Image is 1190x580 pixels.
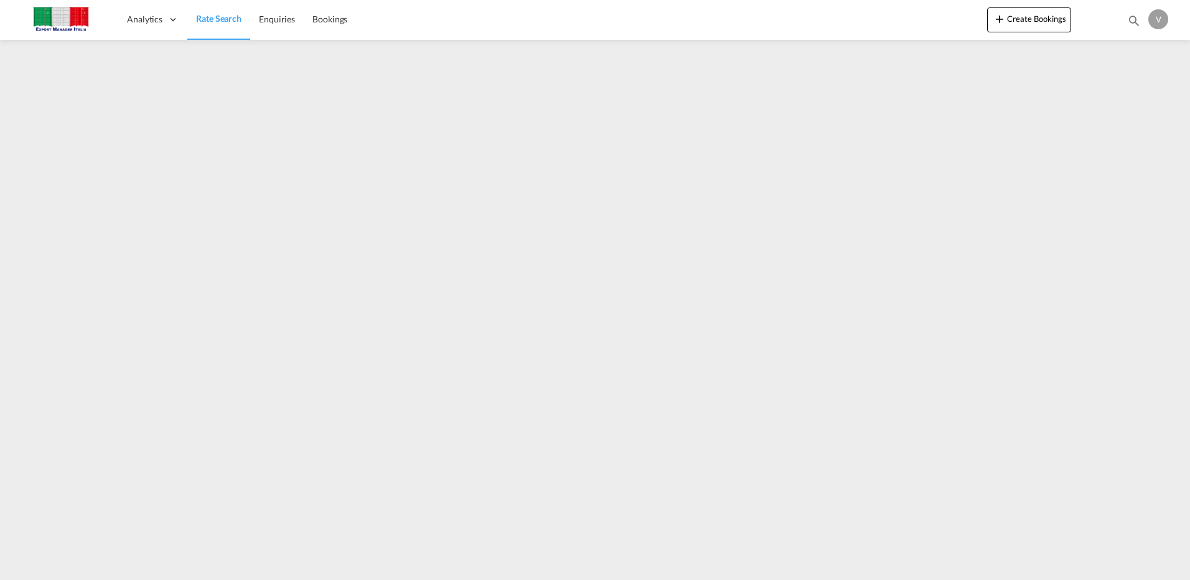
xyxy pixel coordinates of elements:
span: Enquiries [259,14,295,24]
span: Rate Search [196,13,241,24]
md-icon: icon-magnify [1127,14,1141,27]
md-icon: icon-plus 400-fg [992,11,1007,26]
span: Bookings [312,14,347,24]
div: V [1148,9,1168,29]
div: icon-magnify [1127,14,1141,32]
button: icon-plus 400-fgCreate Bookings [987,7,1071,32]
img: 51022700b14f11efa3148557e262d94e.jpg [19,6,103,34]
span: Analytics [127,13,162,26]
